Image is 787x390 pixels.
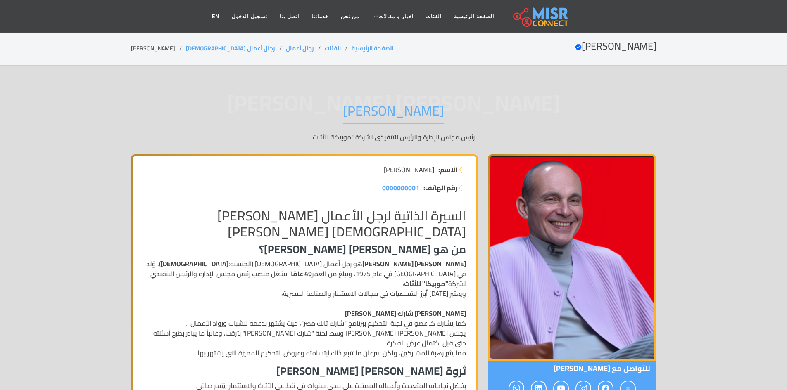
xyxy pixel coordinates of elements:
[365,9,420,24] a: اخبار و مقالات
[206,9,226,24] a: EN
[305,9,335,24] a: خدماتنا
[131,44,186,53] li: [PERSON_NAME]
[423,183,457,193] strong: رقم الهاتف:
[488,154,656,361] img: محمد فاروق
[362,258,466,270] strong: [PERSON_NAME] [PERSON_NAME]
[575,44,582,50] svg: Verified account
[438,165,457,175] strong: الاسم:
[143,243,466,255] h3: من هو [PERSON_NAME] [PERSON_NAME]؟
[345,307,466,319] strong: [PERSON_NAME] شارك [PERSON_NAME]
[143,259,466,358] p: هو رجل أعمال [DEMOGRAPHIC_DATA] (الجنسية: )، وُلد في [GEOGRAPHIC_DATA] في عام 1975، ويبلغ من العم...
[291,267,312,280] strong: 49 عامًا
[420,9,448,24] a: الفئات
[273,9,305,24] a: اتصل بنا
[575,40,656,52] h2: [PERSON_NAME]
[382,183,419,193] a: 0000000001
[131,132,656,142] p: رئيس مجلس الإدارة والرئيس التنفيذي لشركة "موبيكا" للأثاث
[335,9,365,24] a: من نحن
[161,258,228,270] strong: [DEMOGRAPHIC_DATA]
[226,9,273,24] a: تسجيل الدخول
[143,208,466,239] h2: السيرة الذاتية لرجل الأعمال [PERSON_NAME][DEMOGRAPHIC_DATA] [PERSON_NAME]
[343,103,444,124] h1: [PERSON_NAME]
[488,361,656,376] span: للتواصل مع [PERSON_NAME]
[379,13,414,20] span: اخبار و مقالات
[384,165,434,175] span: [PERSON_NAME]
[404,277,448,290] strong: "موبيكا" للأثاث
[286,43,314,54] a: رجال أعمال
[352,43,393,54] a: الصفحة الرئيسية
[186,43,275,54] a: رجال أعمال [DEMOGRAPHIC_DATA]
[513,6,568,27] img: main.misr_connect
[325,43,341,54] a: الفئات
[448,9,500,24] a: الصفحة الرئيسية
[143,364,466,377] h3: ثروة [PERSON_NAME] [PERSON_NAME]
[382,182,419,194] span: 0000000001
